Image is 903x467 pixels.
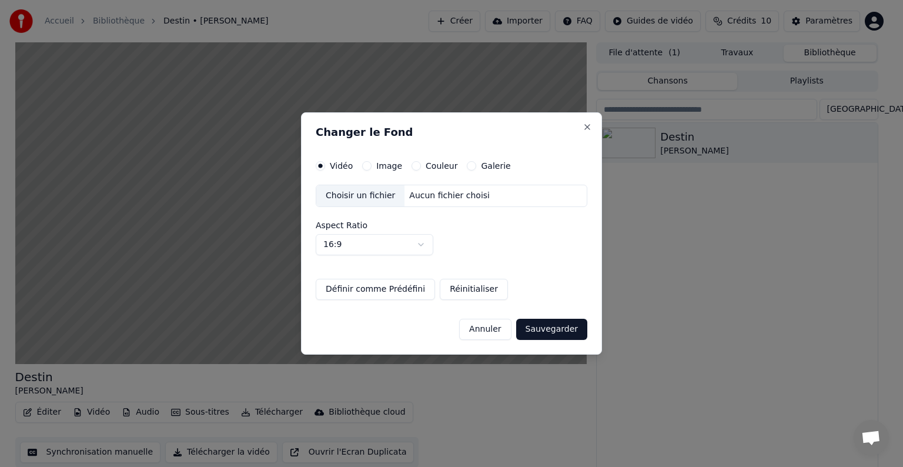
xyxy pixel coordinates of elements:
div: Aucun fichier choisi [404,190,494,202]
label: Galerie [481,162,510,170]
button: Sauvegarder [516,319,587,340]
label: Vidéo [330,162,353,170]
button: Définir comme Prédéfini [316,279,435,300]
label: Image [376,162,402,170]
div: Choisir un fichier [316,185,404,206]
label: Couleur [426,162,457,170]
button: Annuler [459,319,511,340]
label: Aspect Ratio [316,221,587,229]
h2: Changer le Fond [316,127,587,138]
button: Réinitialiser [440,279,508,300]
